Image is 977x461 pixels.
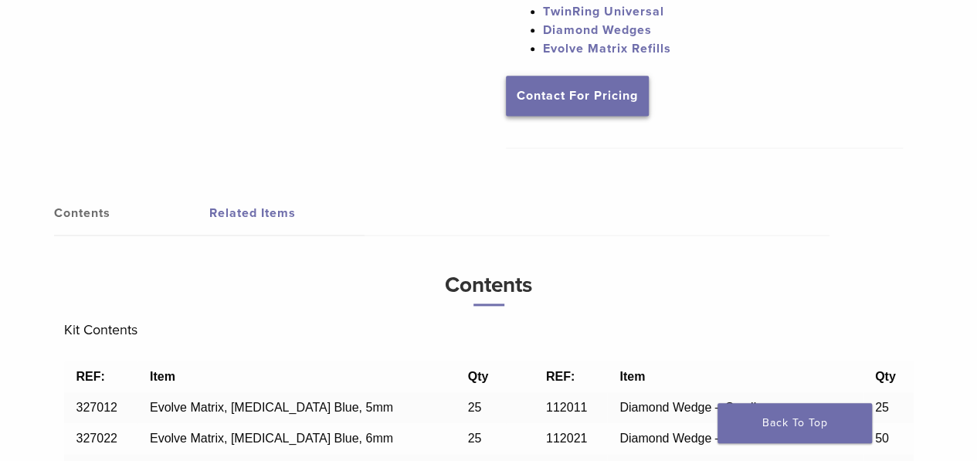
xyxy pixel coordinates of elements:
b: REF: [546,370,575,383]
span: 327022 [76,432,117,445]
span: 25 [875,401,889,414]
p: Kit Contents [64,318,914,341]
b: Item [150,370,175,383]
a: Related Items [209,192,365,235]
h3: Contents [64,266,914,306]
span: 327012 [76,401,117,414]
span: 50 [875,432,889,445]
b: Qty [468,370,489,383]
a: TwinRing Universal [543,4,664,19]
b: Qty [875,370,896,383]
b: REF: [76,370,105,383]
a: Diamond Wedges [543,22,652,38]
span: Diamond Wedge – Small [619,401,756,414]
a: Contact For Pricing [506,76,649,116]
a: Back To Top [717,403,872,443]
span: 25 [468,432,482,445]
a: Contents [54,192,209,235]
a: Evolve Matrix Refills [543,41,671,56]
span: 25 [468,401,482,414]
span: Diamond Wedge – Medium [619,432,769,445]
span: Evolve Matrix, [MEDICAL_DATA] Blue, 5mm [150,401,393,414]
span: 112011 [546,401,587,414]
span: Evolve Matrix, [MEDICAL_DATA] Blue, 6mm [150,432,393,445]
b: Item [619,370,645,383]
span: 112021 [546,432,587,445]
